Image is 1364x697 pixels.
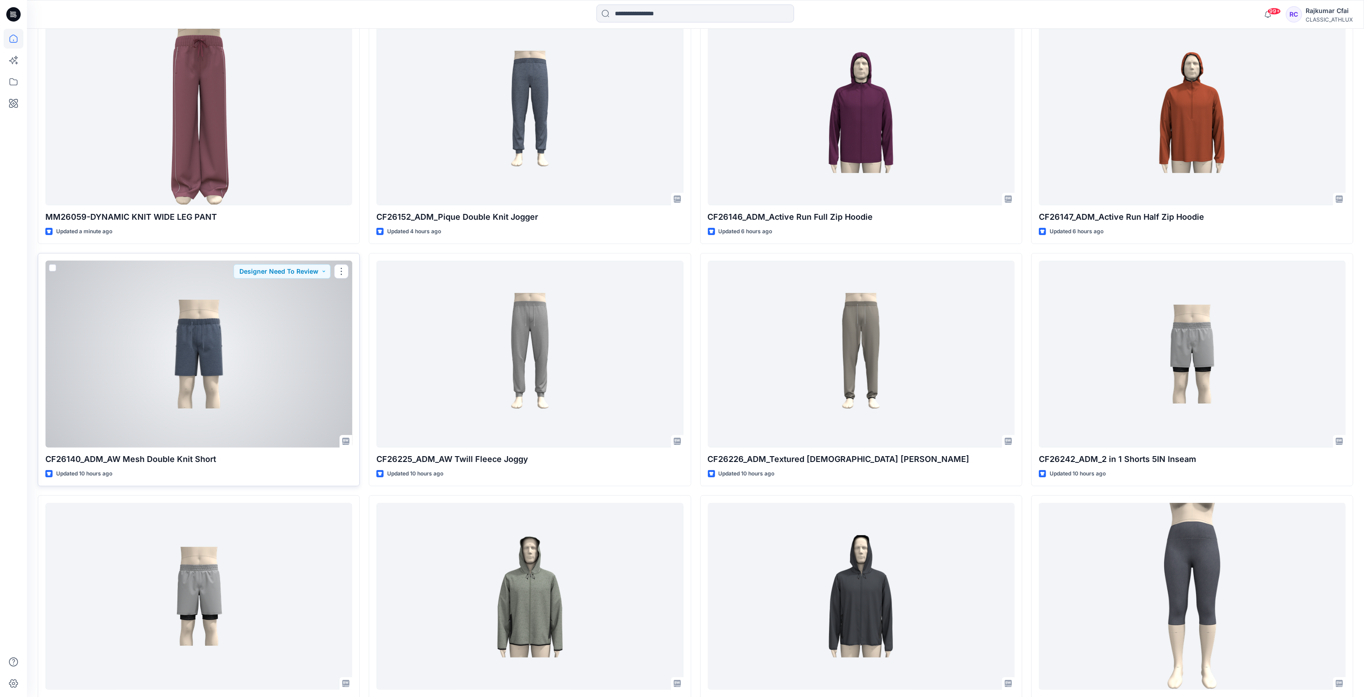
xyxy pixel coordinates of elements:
a: CF26242_ADM_2 in 1 Shorts 7IN Inseam [45,503,352,690]
p: CF26147_ADM_Active Run Half Zip Hoodie [1039,211,1346,223]
a: CF26140_ADM_AW Mesh Double Knit Short [45,261,352,448]
a: CF26226_ADM_Textured French Terry Jogger [708,261,1015,448]
a: CF26225_ADM_AW Twill Fleece Joggy [376,261,683,448]
a: CF26152_ADM_Pique Double Knit Jogger [376,18,683,206]
p: MM26059-DYNAMIC KNIT WIDE LEG PANT [45,211,352,223]
div: RC [1286,6,1302,22]
p: Updated 10 hours ago [56,469,112,479]
p: CF26146_ADM_Active Run Full Zip Hoodie [708,211,1015,223]
p: Updated a minute ago [56,227,112,236]
a: MM26059-DYNAMIC KNIT WIDE LEG PANT [45,18,352,206]
a: CF26146_ADM_Active Run Full Zip Hoodie [708,18,1015,206]
p: Updated 6 hours ago [719,227,772,236]
p: Updated 4 hours ago [387,227,441,236]
p: CF26242_ADM_2 in 1 Shorts 5IN Inseam [1039,453,1346,466]
p: Updated 10 hours ago [387,469,443,479]
a: CF26151_ADM_Pique Double Knit FZ [376,503,683,690]
p: Updated 10 hours ago [719,469,775,479]
div: CLASSIC_ATHLUX [1306,16,1353,23]
a: CF26147_ADM_Active Run Half Zip Hoodie [1039,18,1346,206]
a: CF26141_ADM_AW Jacquard Double Knit FZ [708,503,1015,690]
div: Rajkumar Cfai [1306,5,1353,16]
a: CF26008_ADM_SOFT_WASH_CAPRI OPT-2 [1039,503,1346,690]
p: CF26140_ADM_AW Mesh Double Knit Short [45,453,352,466]
p: Updated 10 hours ago [1050,469,1106,479]
p: CF26226_ADM_Textured [DEMOGRAPHIC_DATA] [PERSON_NAME] [708,453,1015,466]
span: 99+ [1267,8,1281,15]
p: CF26225_ADM_AW Twill Fleece Joggy [376,453,683,466]
a: CF26242_ADM_2 in 1 Shorts 5IN Inseam [1039,261,1346,448]
p: Updated 6 hours ago [1050,227,1104,236]
p: CF26152_ADM_Pique Double Knit Jogger [376,211,683,223]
